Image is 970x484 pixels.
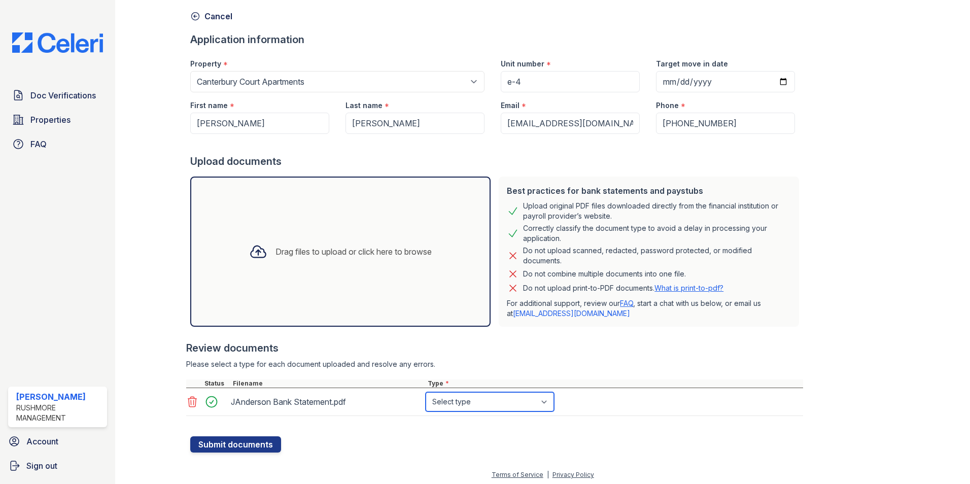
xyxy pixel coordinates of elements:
[552,471,594,478] a: Privacy Policy
[523,283,723,293] p: Do not upload print-to-PDF documents.
[523,246,791,266] div: Do not upload scanned, redacted, password protected, or modified documents.
[547,471,549,478] div: |
[26,435,58,447] span: Account
[4,32,111,53] img: CE_Logo_Blue-a8612792a0a2168367f1c8372b55b34899dd931a85d93a1a3d3e32e68fde9ad4.png
[190,100,228,111] label: First name
[190,59,221,69] label: Property
[513,309,630,318] a: [EMAIL_ADDRESS][DOMAIN_NAME]
[656,59,728,69] label: Target move in date
[507,185,791,197] div: Best practices for bank statements and paystubs
[426,379,803,388] div: Type
[30,114,71,126] span: Properties
[30,89,96,101] span: Doc Verifications
[620,299,633,307] a: FAQ
[275,246,432,258] div: Drag files to upload or click here to browse
[8,110,107,130] a: Properties
[523,223,791,244] div: Correctly classify the document type to avoid a delay in processing your application.
[656,100,679,111] label: Phone
[523,268,686,280] div: Do not combine multiple documents into one file.
[16,403,103,423] div: Rushmore Management
[231,394,422,410] div: JAnderson Bank Statement.pdf
[523,201,791,221] div: Upload original PDF files downloaded directly from the financial institution or payroll provider’...
[30,138,47,150] span: FAQ
[190,436,281,453] button: Submit documents
[186,359,803,369] div: Please select a type for each document uploaded and resolve any errors.
[190,32,803,47] div: Application information
[654,284,723,292] a: What is print-to-pdf?
[26,460,57,472] span: Sign out
[202,379,231,388] div: Status
[345,100,383,111] label: Last name
[501,59,544,69] label: Unit number
[190,154,803,168] div: Upload documents
[16,391,103,403] div: [PERSON_NAME]
[8,85,107,106] a: Doc Verifications
[186,341,803,355] div: Review documents
[231,379,426,388] div: Filename
[4,431,111,452] a: Account
[8,134,107,154] a: FAQ
[190,10,232,22] a: Cancel
[501,100,519,111] label: Email
[492,471,543,478] a: Terms of Service
[507,298,791,319] p: For additional support, review our , start a chat with us below, or email us at
[4,456,111,476] a: Sign out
